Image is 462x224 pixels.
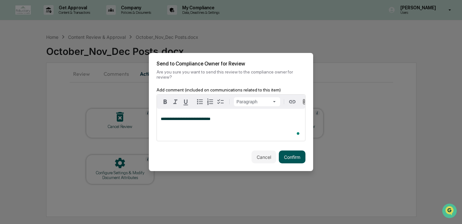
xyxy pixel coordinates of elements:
[45,108,78,114] a: Powered byPylon
[170,97,181,107] button: Italic
[157,87,305,94] div: Add comment (included on communications related to this item)
[157,69,305,80] p: Are you sure you want to send this review to the compliance owner for review?
[252,151,276,163] button: Cancel
[109,51,117,59] button: Start new chat
[279,151,305,163] button: Confirm
[6,49,18,61] img: 1746055101610-c473b297-6a78-478c-a979-82029cc54cd1
[299,98,310,106] button: Attach files
[6,82,12,87] div: 🖐️
[441,203,459,220] iframe: Open customer support
[13,81,41,87] span: Preclearance
[4,78,44,90] a: 🖐️Preclearance
[157,109,305,141] div: To enrich screen reader interactions, please activate Accessibility in Grammarly extension settings
[157,61,305,67] h2: Send to Compliance Owner for Review
[160,97,170,107] button: Bold
[22,56,81,61] div: We're available if you need us!
[44,78,82,90] a: 🗄️Attestations
[47,82,52,87] div: 🗄️
[13,93,40,99] span: Data Lookup
[4,90,43,102] a: 🔎Data Lookup
[22,49,105,56] div: Start new chat
[181,97,191,107] button: Underline
[64,109,78,114] span: Pylon
[6,13,117,24] p: How can we help?
[6,94,12,99] div: 🔎
[234,97,280,106] button: Block type
[53,81,80,87] span: Attestations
